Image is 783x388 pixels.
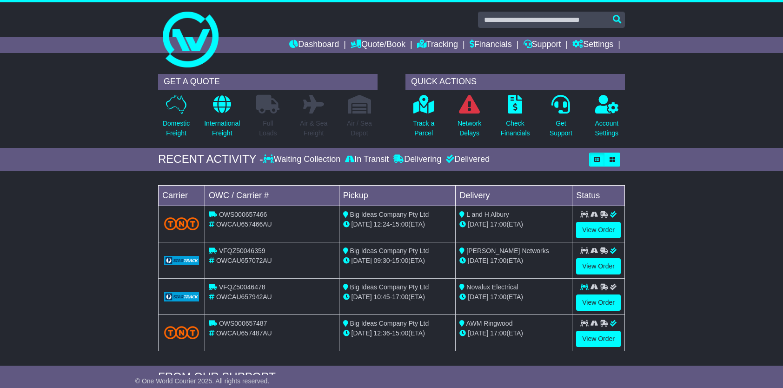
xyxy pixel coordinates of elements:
span: [DATE] [352,221,372,228]
a: Quote/Book [351,37,405,53]
span: 17:00 [490,329,506,337]
a: AccountSettings [595,94,619,143]
span: L and H Albury [466,211,509,218]
div: Waiting Collection [263,154,343,165]
a: GetSupport [549,94,573,143]
span: VFQZ50046478 [219,283,265,291]
a: Tracking [417,37,458,53]
div: (ETA) [459,256,568,266]
div: GET A QUOTE [158,74,378,90]
a: DomesticFreight [162,94,190,143]
span: OWCAU657072AU [216,257,272,264]
a: CheckFinancials [500,94,531,143]
a: Settings [572,37,613,53]
span: [DATE] [352,293,372,301]
span: [DATE] [468,329,488,337]
p: Domestic Freight [163,119,190,138]
p: Track a Parcel [413,119,434,138]
span: 17:00 [490,221,506,228]
div: In Transit [343,154,391,165]
a: Track aParcel [412,94,435,143]
div: (ETA) [459,292,568,302]
span: 15:00 [392,257,408,264]
span: 12:24 [374,221,390,228]
p: Air & Sea Freight [300,119,327,138]
span: VFQZ50046359 [219,247,265,254]
div: Delivered [444,154,490,165]
a: Support [524,37,561,53]
span: Novalux Electrical [466,283,518,291]
a: InternationalFreight [204,94,240,143]
p: Network Delays [458,119,481,138]
div: QUICK ACTIONS [405,74,625,90]
div: - (ETA) [343,220,452,229]
p: International Freight [204,119,240,138]
a: Financials [470,37,512,53]
a: View Order [576,258,621,274]
div: (ETA) [459,220,568,229]
a: NetworkDelays [457,94,482,143]
img: GetCarrierServiceLogo [164,256,199,265]
img: GetCarrierServiceLogo [164,292,199,301]
div: - (ETA) [343,292,452,302]
span: 17:00 [490,293,506,301]
span: [DATE] [468,257,488,264]
a: Dashboard [289,37,339,53]
p: Air / Sea Depot [347,119,372,138]
span: 10:45 [374,293,390,301]
div: Delivering [391,154,444,165]
span: [DATE] [468,293,488,301]
span: AWM Ringwood [466,320,513,327]
td: Delivery [456,185,572,206]
div: (ETA) [459,328,568,338]
div: RECENT ACTIVITY - [158,153,263,166]
span: OWCAU657487AU [216,329,272,337]
span: OWCAU657942AU [216,293,272,301]
td: Pickup [339,185,456,206]
td: Status [572,185,625,206]
a: View Order [576,294,621,311]
span: 12:36 [374,329,390,337]
span: Big Ideas Company Pty Ltd [350,283,429,291]
span: [DATE] [352,329,372,337]
a: View Order [576,222,621,238]
span: 15:00 [392,221,408,228]
span: 17:00 [392,293,408,301]
td: OWC / Carrier # [205,185,339,206]
p: Full Loads [256,119,279,138]
span: 17:00 [490,257,506,264]
div: FROM OUR SUPPORT [158,370,625,384]
div: - (ETA) [343,256,452,266]
span: © One World Courier 2025. All rights reserved. [135,377,270,385]
span: 09:30 [374,257,390,264]
span: [DATE] [468,221,488,228]
div: - (ETA) [343,328,452,338]
span: [PERSON_NAME] Networks [466,247,549,254]
span: [DATE] [352,257,372,264]
a: View Order [576,331,621,347]
span: Big Ideas Company Pty Ltd [350,247,429,254]
p: Check Financials [501,119,530,138]
span: Big Ideas Company Pty Ltd [350,211,429,218]
img: TNT_Domestic.png [164,217,199,230]
p: Get Support [550,119,572,138]
p: Account Settings [595,119,619,138]
span: OWCAU657466AU [216,221,272,228]
span: 15:00 [392,329,408,337]
span: OWS000657466 [219,211,267,218]
img: TNT_Domestic.png [164,326,199,339]
span: Big Ideas Company Pty Ltd [350,320,429,327]
td: Carrier [159,185,205,206]
span: OWS000657487 [219,320,267,327]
